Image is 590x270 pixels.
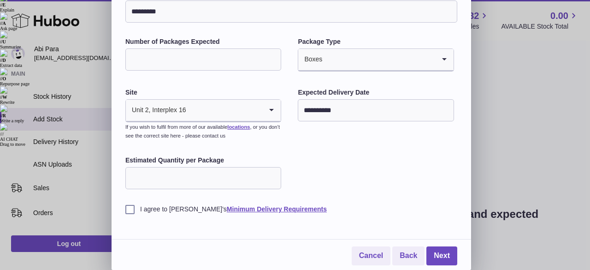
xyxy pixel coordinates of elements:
a: Cancel [352,246,390,265]
a: Back [392,246,425,265]
label: Estimated Quantity per Package [125,156,281,165]
a: Minimum Delivery Requirements [227,205,327,213]
a: Next [426,246,457,265]
label: I agree to [PERSON_NAME]'s [125,205,457,214]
